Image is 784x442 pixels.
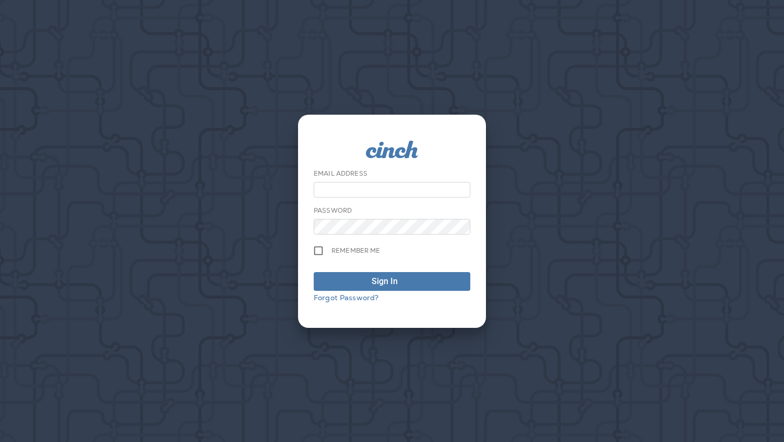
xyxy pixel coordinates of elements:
[314,206,352,215] label: Password
[314,169,367,178] label: Email Address
[331,247,381,255] span: Remember me
[314,293,378,302] a: Forgot Password?
[314,272,470,291] button: Sign In
[372,275,398,288] div: Sign In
